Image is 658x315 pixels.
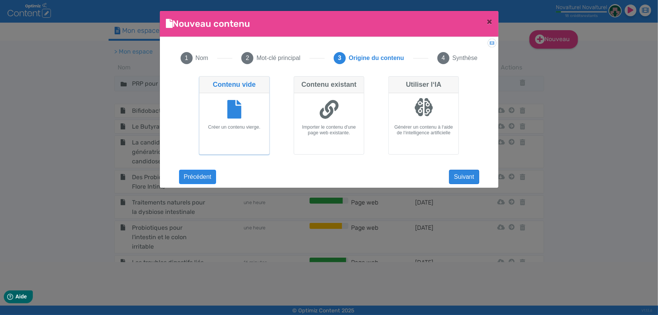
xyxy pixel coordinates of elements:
[334,52,346,64] span: 3
[297,124,361,136] h6: Importer le contenu d'une page web existante.
[181,52,193,64] span: 1
[325,43,413,73] button: 3Origine du contenu
[392,124,456,136] h6: Générer un contenu à l‘aide de l‘intelligence artificielle
[232,43,309,73] button: 2Mot-clé principal
[452,54,478,63] span: Synthèse
[241,52,253,64] span: 2
[437,52,449,64] span: 4
[389,77,459,93] div: Utiliser l‘IA
[487,16,492,27] span: ×
[449,170,479,184] button: Suivant
[166,17,250,31] h4: Nouveau contenu
[172,43,218,73] button: 1Nom
[294,77,364,93] div: Contenu existant
[199,77,269,93] div: Contenu vide
[481,11,498,32] button: Close
[256,54,300,63] span: Mot-clé principal
[196,54,209,63] span: Nom
[202,124,266,130] h6: Créer un contenu vierge.
[349,54,404,63] span: Origine du contenu
[428,43,487,73] button: 4Synthèse
[179,170,216,184] button: Précédent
